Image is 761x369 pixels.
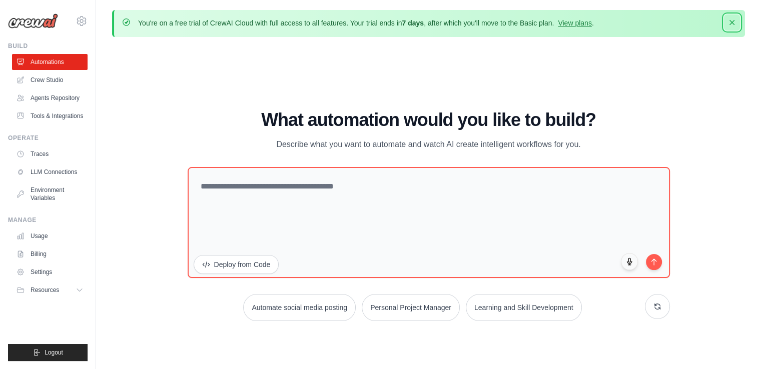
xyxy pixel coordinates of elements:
[12,108,88,124] a: Tools & Integrations
[45,348,63,356] span: Logout
[31,286,59,294] span: Resources
[8,216,88,224] div: Manage
[8,134,88,142] div: Operate
[711,321,761,369] iframe: Chat Widget
[362,294,460,321] button: Personal Project Manager
[188,110,670,130] h1: What automation would you like to build?
[12,282,88,298] button: Resources
[466,294,582,321] button: Learning and Skill Development
[12,90,88,106] a: Agents Repository
[12,164,88,180] a: LLM Connections
[8,344,88,361] button: Logout
[138,18,594,28] p: You're on a free trial of CrewAI Cloud with full access to all features. Your trial ends in , aft...
[12,264,88,280] a: Settings
[12,72,88,88] a: Crew Studio
[12,182,88,206] a: Environment Variables
[8,42,88,50] div: Build
[12,228,88,244] a: Usage
[12,146,88,162] a: Traces
[8,13,58,28] img: Logo
[402,19,424,27] strong: 7 days
[12,54,88,70] a: Automations
[243,294,356,321] button: Automate social media posting
[194,255,279,274] button: Deploy from Code
[261,138,597,151] p: Describe what you want to automate and watch AI create intelligent workflows for you.
[12,246,88,262] a: Billing
[558,19,591,27] a: View plans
